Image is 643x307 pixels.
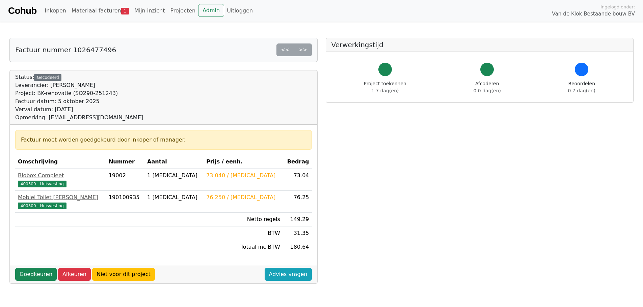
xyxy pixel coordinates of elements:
span: Ingelogd onder: [600,4,635,10]
div: 1 [MEDICAL_DATA] [147,193,201,202]
div: Biobox Compleet [18,172,103,180]
span: 400500 - Huisvesting [18,203,66,209]
h5: Verwerkingstijd [331,41,628,49]
div: Beoordelen [568,80,595,94]
div: Status: [15,73,143,122]
div: Gecodeerd [34,74,61,81]
div: 76.250 / [MEDICAL_DATA] [206,193,280,202]
div: 1 [MEDICAL_DATA] [147,172,201,180]
div: Project toekennen [364,80,406,94]
td: 180.64 [283,240,312,254]
a: Goedkeuren [15,268,57,281]
td: 31.35 [283,226,312,240]
div: Opmerking: [EMAIL_ADDRESS][DOMAIN_NAME] [15,114,143,122]
td: 73.04 [283,169,312,191]
a: Mobiel Toilet [PERSON_NAME]400500 - Huisvesting [18,193,103,210]
span: 1.7 dag(en) [371,88,399,93]
div: Leverancier: [PERSON_NAME] [15,81,143,89]
a: Afkeuren [58,268,91,281]
a: Biobox Compleet400500 - Huisvesting [18,172,103,188]
th: Nummer [106,155,144,169]
span: 1 [121,8,129,14]
div: Project: BK-renovatie (SO290-251243) [15,89,143,97]
span: 400500 - Huisvesting [18,181,66,187]
th: Omschrijving [15,155,106,169]
th: Bedrag [283,155,312,169]
div: Verval datum: [DATE] [15,105,143,114]
div: Factuur moet worden goedgekeurd door inkoper of manager. [21,136,306,144]
div: Mobiel Toilet [PERSON_NAME] [18,193,103,202]
td: Totaal inc BTW [204,240,283,254]
a: Mijn inzicht [132,4,168,18]
a: Materiaal facturen1 [69,4,132,18]
td: BTW [204,226,283,240]
a: Advies vragen [265,268,312,281]
th: Aantal [144,155,204,169]
a: Inkopen [42,4,69,18]
div: Afcoderen [474,80,501,94]
td: 149.29 [283,213,312,226]
span: Van de Klok Bestaande bouw BV [552,10,635,18]
td: 190100935 [106,191,144,213]
div: 73.040 / [MEDICAL_DATA] [206,172,280,180]
a: Admin [198,4,224,17]
span: 0.7 dag(en) [568,88,595,93]
span: 0.0 dag(en) [474,88,501,93]
a: Niet voor dit project [92,268,155,281]
td: 19002 [106,169,144,191]
td: Netto regels [204,213,283,226]
div: Factuur datum: 5 oktober 2025 [15,97,143,105]
a: Cohub [8,3,36,19]
th: Prijs / eenh. [204,155,283,169]
a: Uitloggen [224,4,256,18]
a: Projecten [167,4,198,18]
td: 76.25 [283,191,312,213]
h5: Factuur nummer 1026477496 [15,46,116,54]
